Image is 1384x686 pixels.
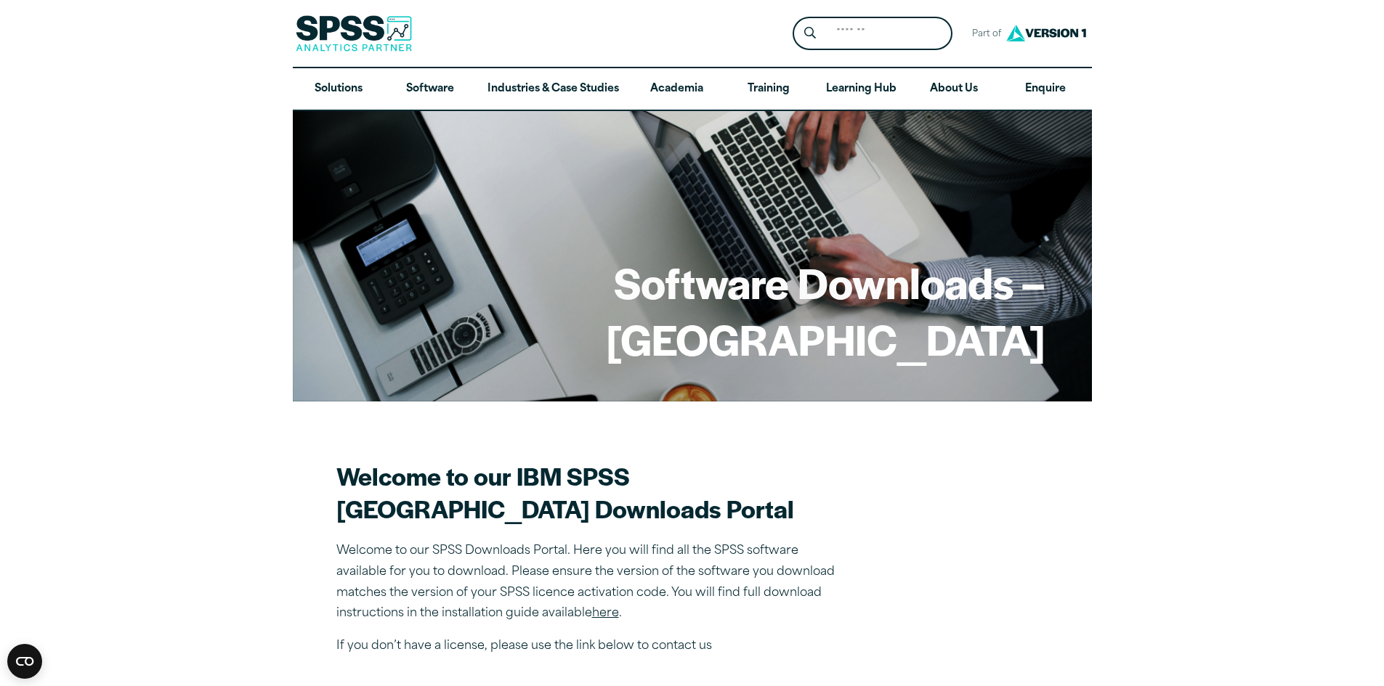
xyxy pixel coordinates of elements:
a: Training [722,68,814,110]
img: Version1 Logo [1003,20,1090,46]
p: Welcome to our SPSS Downloads Portal. Here you will find all the SPSS software available for you ... [336,541,845,624]
form: Site Header Search Form [793,17,952,51]
a: Software [384,68,476,110]
a: Industries & Case Studies [476,68,631,110]
svg: Search magnifying glass icon [804,27,816,39]
button: Search magnifying glass icon [796,20,823,47]
h2: Welcome to our IBM SPSS [GEOGRAPHIC_DATA] Downloads Portal [336,460,845,525]
p: If you don’t have a license, please use the link below to contact us [336,636,845,657]
button: Open CMP widget [7,644,42,679]
a: About Us [908,68,1000,110]
h1: Software Downloads – [GEOGRAPHIC_DATA] [339,254,1045,367]
a: Learning Hub [814,68,908,110]
a: here [592,608,619,619]
a: Enquire [1000,68,1091,110]
nav: Desktop version of site main menu [293,68,1092,110]
a: Academia [631,68,722,110]
img: SPSS Analytics Partner [296,15,412,52]
a: Solutions [293,68,384,110]
span: Part of [964,24,1003,45]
